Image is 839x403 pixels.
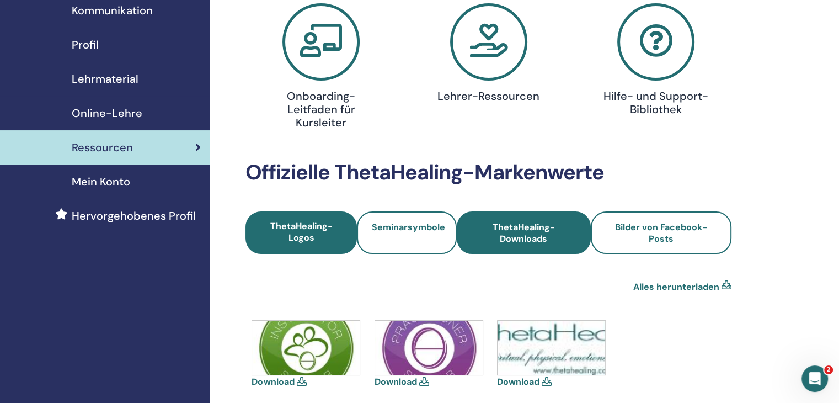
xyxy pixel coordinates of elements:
a: Download [252,376,294,388]
h2: Offizielle ThetaHealing-Markenwerte [245,160,731,185]
span: Seminarsymbole [372,221,445,233]
img: icons-practitioner.jpg [375,321,483,375]
a: Seminarsymbole [357,211,456,254]
h4: Hilfe- und Support-Bibliothek [602,89,710,116]
iframe: Intercom live chat [801,365,828,392]
span: Profil [72,36,99,53]
span: ThetaHealing-Downloads [472,221,576,245]
span: 2 [824,365,833,374]
img: thetahealing-logo-a-copy.jpg [498,321,605,375]
span: Ressourcen [72,139,133,156]
a: Download [497,376,539,388]
a: Hilfe- und Support-Bibliothek [579,3,733,120]
h4: Onboarding-Leitfaden für Kursleiter [267,89,375,129]
span: Mein Konto [72,173,130,190]
span: Bilder von Facebook-Posts [615,221,707,245]
h4: Lehrer-Ressourcen [435,89,543,103]
a: Bilder von Facebook-Posts [591,211,731,254]
a: ThetaHealing-Downloads [457,211,591,254]
a: Alles herunterladen [633,280,719,294]
span: Hervorgehobenes Profil [72,208,196,224]
span: Online-Lehre [72,105,142,121]
img: icons-instructor.jpg [252,321,360,375]
a: ThetaHealing-Logos [245,211,357,254]
span: Kommunikation [72,2,153,19]
span: Lehrmaterial [72,71,138,87]
a: Lehrer-Ressourcen [412,3,566,107]
a: Onboarding-Leitfaden für Kursleiter [244,3,398,134]
a: Download [375,376,417,388]
span: ThetaHealing-Logos [270,220,333,243]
